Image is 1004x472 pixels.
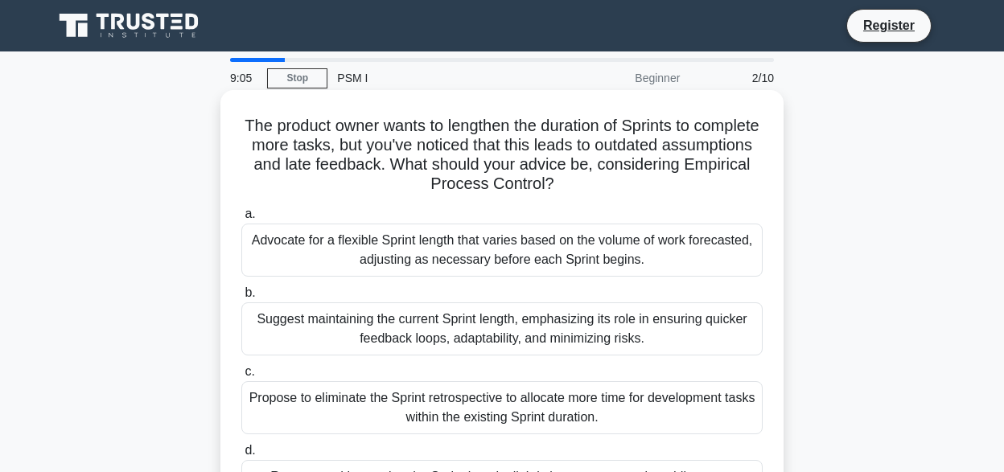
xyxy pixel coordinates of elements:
div: 9:05 [220,62,267,94]
span: d. [245,443,255,457]
div: Suggest maintaining the current Sprint length, emphasizing its role in ensuring quicker feedback ... [241,302,763,355]
div: 2/10 [689,62,784,94]
a: Register [854,15,924,35]
div: Beginner [549,62,689,94]
span: a. [245,207,255,220]
span: b. [245,285,255,299]
div: Advocate for a flexible Sprint length that varies based on the volume of work forecasted, adjusti... [241,224,763,277]
span: c. [245,364,254,378]
div: PSM I [327,62,549,94]
div: Propose to eliminate the Sprint retrospective to allocate more time for development tasks within ... [241,381,763,434]
a: Stop [267,68,327,88]
h5: The product owner wants to lengthen the duration of Sprints to complete more tasks, but you've no... [240,116,764,195]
